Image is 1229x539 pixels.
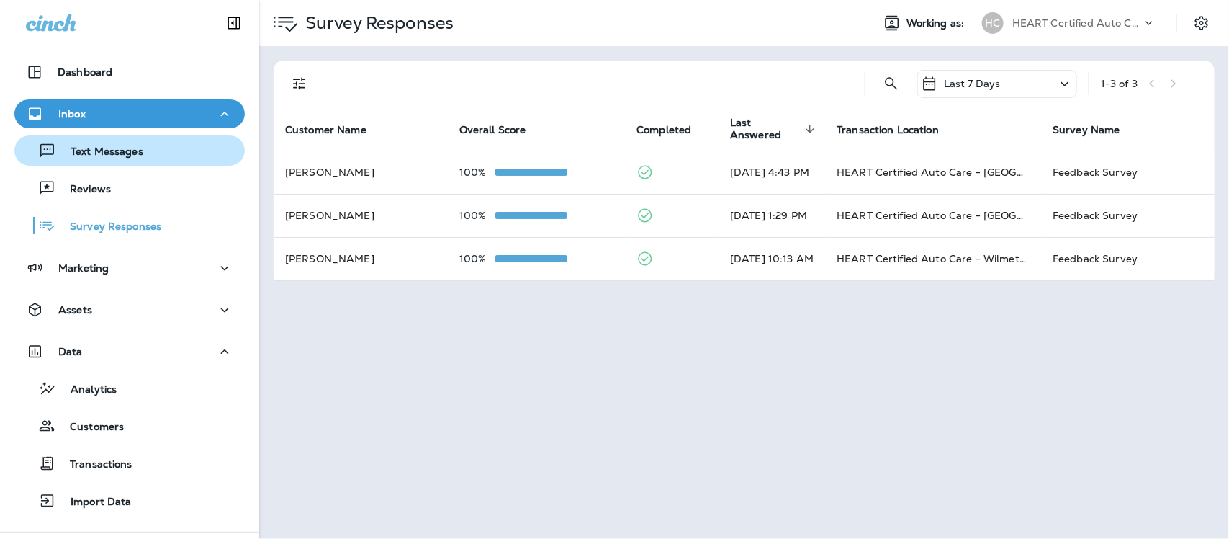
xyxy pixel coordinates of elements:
[1041,194,1215,237] td: Feedback Survey
[837,124,939,136] span: Transaction Location
[1012,17,1142,29] p: HEART Certified Auto Care
[14,411,245,441] button: Customers
[58,66,112,78] p: Dashboard
[58,304,92,316] p: Assets
[459,123,545,136] span: Overall Score
[1053,123,1139,136] span: Survey Name
[459,210,495,221] p: 100%
[55,458,132,472] p: Transactions
[274,237,448,280] td: [PERSON_NAME]
[1041,151,1215,194] td: Feedback Survey
[459,253,495,264] p: 100%
[944,78,1001,89] p: Last 7 Days
[1041,237,1215,280] td: Feedback Survey
[719,237,825,280] td: [DATE] 10:13 AM
[300,12,454,34] p: Survey Responses
[56,496,132,509] p: Import Data
[58,346,83,357] p: Data
[877,69,906,98] button: Search Survey Responses
[719,194,825,237] td: [DATE] 1:29 PM
[14,448,245,478] button: Transactions
[459,124,526,136] span: Overall Score
[1189,10,1215,36] button: Settings
[837,123,958,136] span: Transaction Location
[825,237,1041,280] td: HEART Certified Auto Care - Wilmette
[636,123,710,136] span: Completed
[285,123,385,136] span: Customer Name
[14,295,245,324] button: Assets
[285,69,314,98] button: Filters
[274,151,448,194] td: [PERSON_NAME]
[56,383,117,397] p: Analytics
[825,151,1041,194] td: HEART Certified Auto Care - [GEOGRAPHIC_DATA]
[1101,78,1138,89] div: 1 - 3 of 3
[825,194,1041,237] td: HEART Certified Auto Care - [GEOGRAPHIC_DATA]
[982,12,1004,34] div: HC
[14,486,245,516] button: Import Data
[14,210,245,241] button: Survey Responses
[14,99,245,128] button: Inbox
[58,108,86,120] p: Inbox
[459,166,495,178] p: 100%
[56,146,143,159] p: Text Messages
[14,373,245,404] button: Analytics
[14,254,245,282] button: Marketing
[14,173,245,203] button: Reviews
[55,421,124,435] p: Customers
[730,117,801,141] span: Last Answered
[274,194,448,237] td: [PERSON_NAME]
[1053,124,1120,136] span: Survey Name
[636,124,691,136] span: Completed
[730,117,819,141] span: Last Answered
[906,17,968,30] span: Working as:
[285,124,366,136] span: Customer Name
[55,220,161,234] p: Survey Responses
[58,262,109,274] p: Marketing
[214,9,254,37] button: Collapse Sidebar
[55,183,111,197] p: Reviews
[719,151,825,194] td: [DATE] 4:43 PM
[14,135,245,166] button: Text Messages
[14,337,245,366] button: Data
[14,58,245,86] button: Dashboard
